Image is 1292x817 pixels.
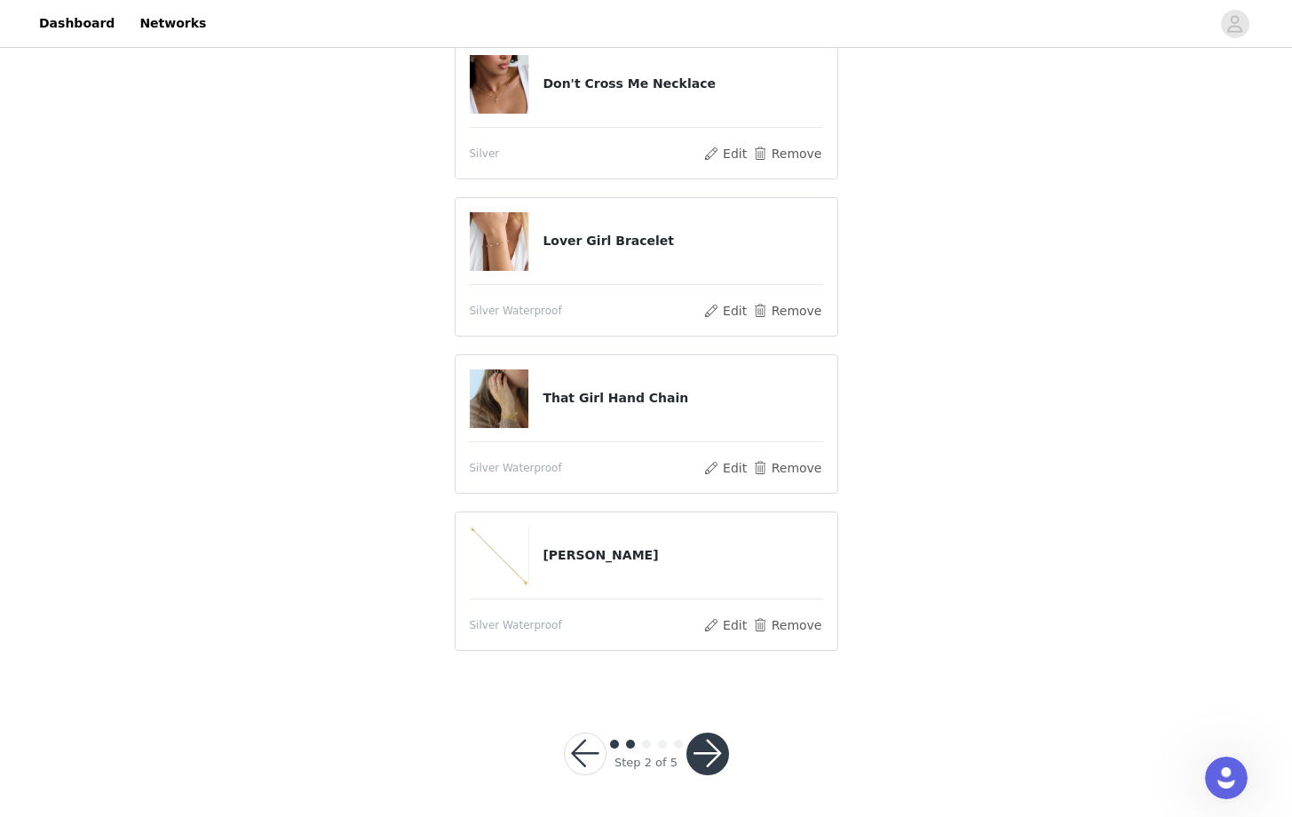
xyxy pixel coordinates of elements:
[470,527,528,585] img: Camila Bracelet
[751,143,822,164] button: Remove
[543,389,822,408] h4: That Girl Hand Chain
[703,615,749,636] button: Edit
[751,300,822,321] button: Remove
[703,143,749,164] button: Edit
[751,615,822,636] button: Remove
[129,4,217,44] a: Networks
[28,4,125,44] a: Dashboard
[703,300,749,321] button: Edit
[1205,757,1248,799] iframe: Intercom live chat
[470,460,562,476] span: Silver Waterproof
[470,212,528,271] img: Lover Girl Bracelet
[470,55,528,114] img: Don't Cross Me Necklace
[543,232,822,250] h4: Lover Girl Bracelet
[543,75,822,93] h4: Don't Cross Me Necklace
[470,303,562,319] span: Silver Waterproof
[1226,10,1243,38] div: avatar
[703,457,749,479] button: Edit
[470,369,528,428] img: That Girl Hand Chain
[470,617,562,633] span: Silver Waterproof
[470,146,500,162] span: Silver
[614,754,678,772] div: Step 2 of 5
[751,457,822,479] button: Remove
[543,546,822,565] h4: [PERSON_NAME]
